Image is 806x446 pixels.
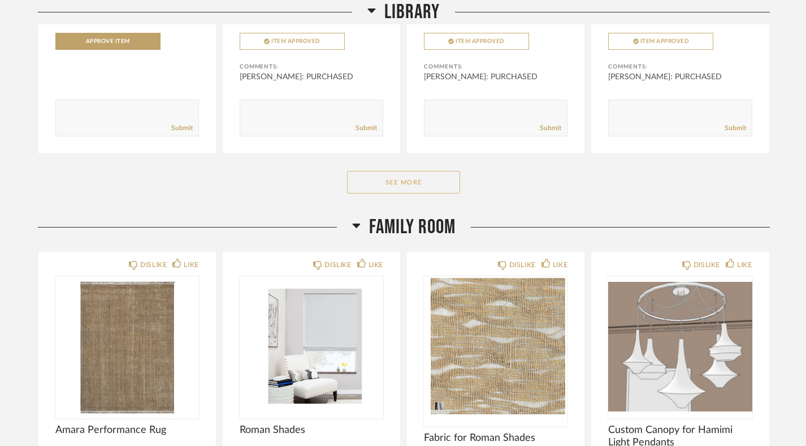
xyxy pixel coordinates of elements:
[424,33,529,50] button: Item Approved
[356,123,377,133] a: Submit
[369,215,456,239] span: Family Room
[271,38,320,44] span: Item Approved
[324,259,351,271] div: DISLIKE
[347,171,460,194] button: See More
[424,276,567,418] div: 0
[553,259,567,271] div: LIKE
[424,432,567,444] span: Fabric for Roman Shades
[86,38,130,44] span: Approve Item
[509,259,536,271] div: DISLIKE
[694,259,720,271] div: DISLIKE
[456,38,505,44] span: Item Approved
[55,276,199,418] img: undefined
[240,424,383,436] span: Roman Shades
[608,276,752,418] img: undefined
[369,259,383,271] div: LIKE
[725,123,746,133] a: Submit
[55,424,199,436] span: Amara Performance Rug
[737,259,752,271] div: LIKE
[424,276,567,418] img: undefined
[140,259,167,271] div: DISLIKE
[240,276,383,418] img: undefined
[608,33,713,50] button: Item Approved
[608,71,752,83] div: [PERSON_NAME]: PURCHASED
[184,259,198,271] div: LIKE
[240,33,345,50] button: Item Approved
[240,71,383,83] div: [PERSON_NAME]: PURCHASED
[640,38,690,44] span: Item Approved
[424,61,567,72] div: Comments:
[55,33,161,50] button: Approve Item
[424,71,567,83] div: [PERSON_NAME]: PURCHASED
[540,123,561,133] a: Submit
[608,61,752,72] div: Comments:
[240,61,383,72] div: Comments:
[171,123,193,133] a: Submit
